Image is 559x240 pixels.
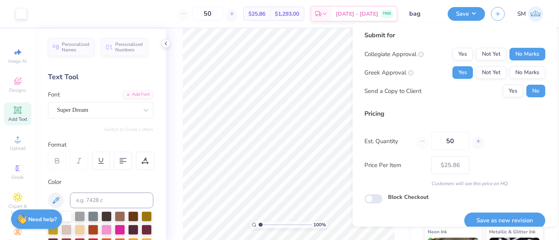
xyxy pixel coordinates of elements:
div: Submit for [364,31,545,40]
span: FREE [383,11,391,16]
span: $1,293.00 [275,10,299,18]
button: Yes [452,48,473,60]
input: Untitled Design [403,6,442,22]
div: Add Font [122,90,153,99]
div: Greek Approval [364,68,414,77]
input: e.g. 7428 c [70,193,153,208]
button: Not Yet [476,48,506,60]
span: Personalized Numbers [115,42,143,53]
span: Designs [9,87,26,93]
div: Send a Copy to Client [364,87,421,96]
img: Shruthi Mohan [528,6,543,22]
span: $25.86 [248,10,265,18]
button: No [526,85,545,97]
button: No Marks [509,66,545,79]
span: [DATE] - [DATE] [336,10,378,18]
button: Switch to Greek Letters [104,126,153,133]
div: Collegiate Approval [364,50,424,59]
strong: Need help? [29,216,57,223]
button: Yes [503,85,523,97]
div: Text Tool [48,72,153,82]
span: Add Text [8,116,27,122]
input: – – [192,7,223,21]
button: Save as new revision [464,213,545,229]
label: Block Checkout [388,193,428,201]
div: Customers will see this price on HQ. [364,180,545,187]
button: Save [448,7,485,21]
label: Price Per Item [364,161,425,170]
span: Image AI [9,58,27,64]
label: Font [48,90,60,99]
span: SM [517,9,526,18]
span: Neon Ink [428,227,447,236]
button: Not Yet [476,66,506,79]
span: Greek [12,174,24,180]
span: Personalized Names [62,42,90,53]
span: 100 % [314,221,326,228]
div: Format [48,140,154,149]
span: Clipart & logos [4,203,31,216]
input: – – [431,132,469,150]
span: Metallic & Glitter Ink [489,227,536,236]
a: SM [517,6,543,22]
label: Est. Quantity [364,137,411,146]
button: Yes [452,66,473,79]
div: Color [48,178,153,187]
button: No Marks [509,48,545,60]
span: Upload [10,145,26,151]
div: Pricing [364,109,545,118]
